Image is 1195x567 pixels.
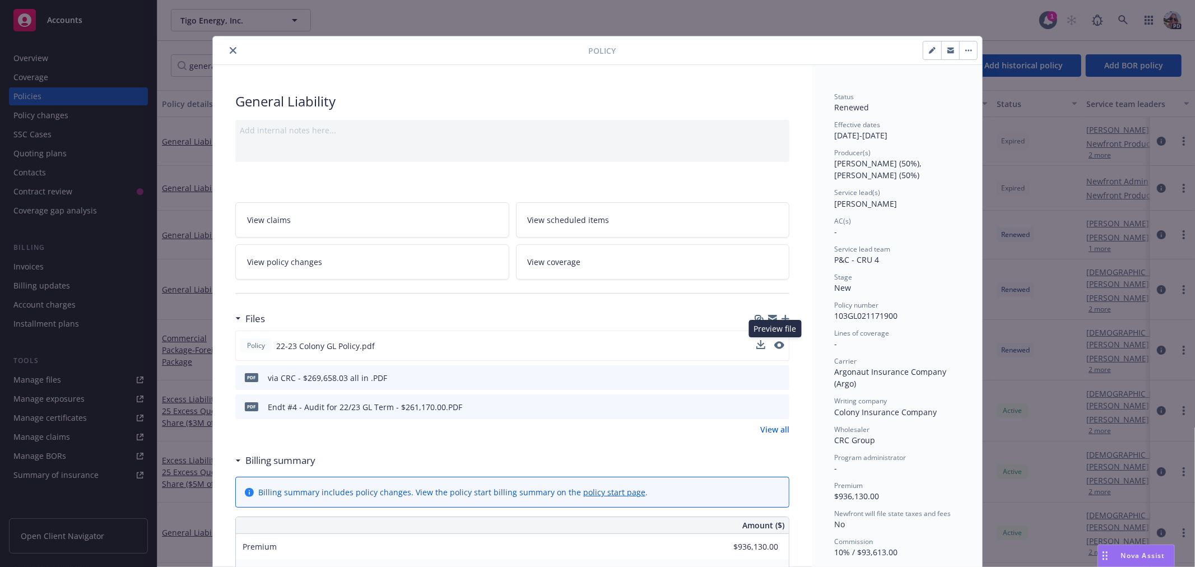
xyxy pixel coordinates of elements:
[834,310,898,321] span: 103GL021171900
[834,244,890,254] span: Service lead team
[834,148,871,157] span: Producer(s)
[757,372,766,384] button: download file
[1098,545,1175,567] button: Nova Assist
[834,407,937,417] span: Colony Insurance Company
[235,202,509,238] a: View claims
[834,366,948,389] span: Argonaut Insurance Company (Argo)
[834,102,869,113] span: Renewed
[516,202,790,238] a: View scheduled items
[834,481,863,490] span: Premium
[756,340,765,349] button: download file
[834,92,854,101] span: Status
[774,340,784,352] button: preview file
[834,158,924,180] span: [PERSON_NAME] (50%), [PERSON_NAME] (50%)
[268,372,387,384] div: via CRC - $269,658.03 all in .PDF
[528,214,610,226] span: View scheduled items
[834,491,879,501] span: $936,130.00
[756,340,765,352] button: download file
[834,300,878,310] span: Policy number
[834,509,951,518] span: Newfront will file state taxes and fees
[742,519,784,531] span: Amount ($)
[276,340,375,352] span: 22-23 Colony GL Policy.pdf
[245,373,258,382] span: PDF
[834,120,880,129] span: Effective dates
[774,341,784,349] button: preview file
[834,547,898,557] span: 10% / $93,613.00
[235,92,789,111] div: General Liability
[834,338,837,349] span: -
[240,124,785,136] div: Add internal notes here...
[834,435,875,445] span: CRC Group
[247,256,322,268] span: View policy changes
[757,401,766,413] button: download file
[834,254,879,265] span: P&C - CRU 4
[528,256,581,268] span: View coverage
[775,401,785,413] button: preview file
[1098,545,1112,566] div: Drag to move
[834,463,837,473] span: -
[235,244,509,280] a: View policy changes
[588,45,616,57] span: Policy
[834,282,851,293] span: New
[775,372,785,384] button: preview file
[834,272,852,282] span: Stage
[245,341,267,351] span: Policy
[834,537,873,546] span: Commission
[760,424,789,435] a: View all
[1121,551,1165,560] span: Nova Assist
[834,425,869,434] span: Wholesaler
[834,188,880,197] span: Service lead(s)
[235,453,315,468] div: Billing summary
[245,312,265,326] h3: Files
[834,519,845,529] span: No
[834,453,906,462] span: Program administrator
[749,320,802,337] div: Preview file
[834,328,889,338] span: Lines of coverage
[712,538,785,555] input: 0.00
[247,214,291,226] span: View claims
[583,487,645,498] a: policy start page
[245,402,258,411] span: PDF
[834,396,887,406] span: Writing company
[834,198,897,209] span: [PERSON_NAME]
[834,226,837,237] span: -
[235,312,265,326] div: Files
[245,453,315,468] h3: Billing summary
[834,120,960,141] div: [DATE] - [DATE]
[258,486,648,498] div: Billing summary includes policy changes. View the policy start billing summary on the .
[834,356,857,366] span: Carrier
[516,244,790,280] a: View coverage
[834,216,851,226] span: AC(s)
[268,401,462,413] div: Endt #4 - Audit for 22/23 GL Term - $261,170.00.PDF
[243,541,277,552] span: Premium
[226,44,240,57] button: close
